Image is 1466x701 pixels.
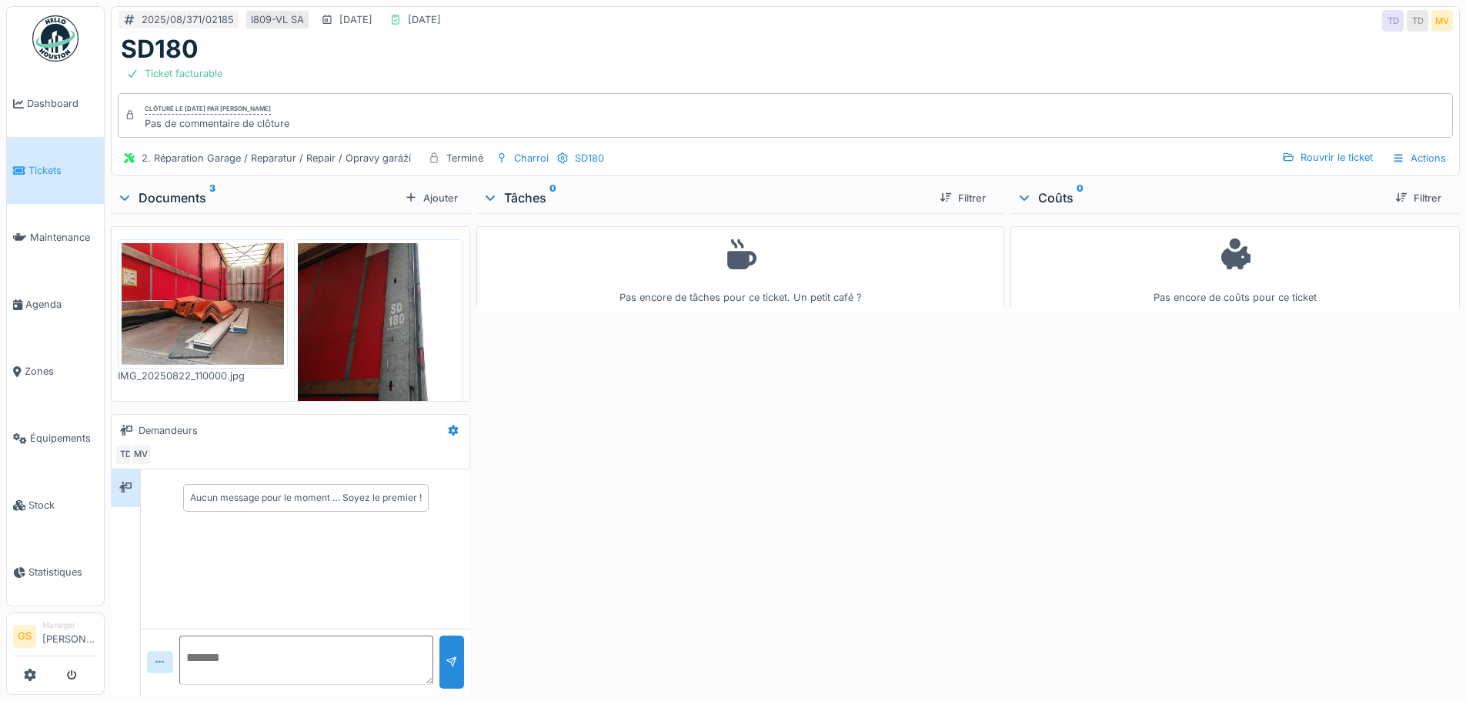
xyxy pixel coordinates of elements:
[486,233,993,305] div: Pas encore de tâches pour ce ticket. Un petit café ?
[933,188,992,209] div: Filtrer
[514,151,549,165] div: Charroi
[339,12,372,27] div: [DATE]
[28,498,98,512] span: Stock
[575,151,604,165] div: SD180
[7,539,104,606] a: Statistiques
[142,151,411,165] div: 2. Réparation Garage / Reparatur / Repair / Opravy garáží
[145,116,289,131] div: Pas de commentaire de clôture
[7,271,104,338] a: Agenda
[1389,188,1448,209] div: Filtrer
[209,189,215,207] sup: 3
[298,243,460,459] img: zc6kw90ncq9mb91ct0mo6lh3z090
[399,188,464,209] div: Ajouter
[1431,10,1453,32] div: MV
[122,243,284,365] img: i9nqj2p6kh3s87nx0uu0vypdvd0f
[13,625,36,648] li: GS
[1385,147,1453,169] div: Actions
[25,364,98,379] span: Zones
[446,151,483,165] div: Terminé
[30,431,98,446] span: Équipements
[1407,10,1428,32] div: TD
[28,163,98,178] span: Tickets
[7,70,104,137] a: Dashboard
[1382,10,1404,32] div: TD
[408,12,441,27] div: [DATE]
[483,189,927,207] div: Tâches
[7,472,104,539] a: Stock
[28,565,98,579] span: Statistiques
[549,189,556,207] sup: 0
[30,230,98,245] span: Maintenance
[190,491,422,505] div: Aucun message pour le moment … Soyez le premier !
[142,12,234,27] div: 2025/08/371/02185
[7,338,104,405] a: Zones
[251,12,304,27] div: I809-VL SA
[1017,189,1383,207] div: Coûts
[32,15,78,62] img: Badge_color-CXgf-gQk.svg
[1020,233,1450,305] div: Pas encore de coûts pour ce ticket
[13,619,98,656] a: GS Manager[PERSON_NAME]
[121,35,199,64] h1: SD180
[1276,147,1379,168] div: Rouvrir le ticket
[25,297,98,312] span: Agenda
[117,189,399,207] div: Documents
[7,405,104,472] a: Équipements
[139,423,198,438] div: Demandeurs
[7,204,104,271] a: Maintenance
[27,96,98,111] span: Dashboard
[42,619,98,653] li: [PERSON_NAME]
[145,104,271,115] div: Clôturé le [DATE] par [PERSON_NAME]
[145,66,222,81] div: Ticket facturable
[42,619,98,631] div: Manager
[7,137,104,204] a: Tickets
[118,369,288,383] div: IMG_20250822_110000.jpg
[130,444,152,466] div: MV
[1077,189,1084,207] sup: 0
[115,444,136,466] div: TD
